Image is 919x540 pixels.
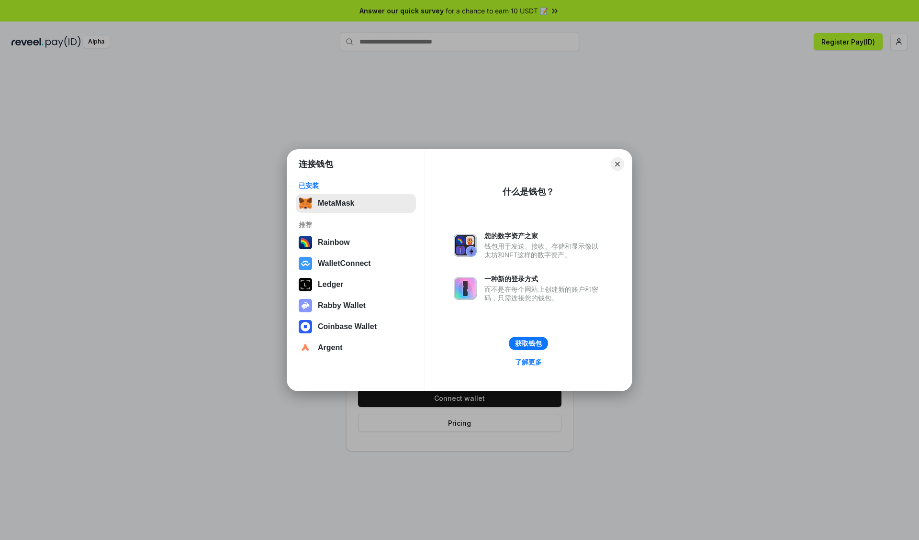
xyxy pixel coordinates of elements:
[299,299,312,312] img: svg+xml,%3Csvg%20xmlns%3D%22http%3A%2F%2Fwww.w3.org%2F2000%2Fsvg%22%20fill%3D%22none%22%20viewBox...
[299,320,312,333] img: svg+xml,%3Csvg%20width%3D%2228%22%20height%3D%2228%22%20viewBox%3D%220%200%2028%2028%22%20fill%3D...
[299,257,312,270] img: svg+xml,%3Csvg%20width%3D%2228%22%20height%3D%2228%22%20viewBox%3D%220%200%2028%2028%22%20fill%3D...
[296,233,416,252] button: Rainbow
[318,343,343,352] div: Argent
[509,337,548,350] button: 获取钱包
[611,157,624,171] button: Close
[318,199,354,208] div: MetaMask
[484,231,603,240] div: 您的数字资产之家
[296,338,416,357] button: Argent
[296,296,416,315] button: Rabby Wallet
[299,341,312,354] img: svg+xml,%3Csvg%20width%3D%2228%22%20height%3D%2228%22%20viewBox%3D%220%200%2028%2028%22%20fill%3D...
[318,259,371,268] div: WalletConnect
[299,278,312,291] img: svg+xml,%3Csvg%20xmlns%3D%22http%3A%2F%2Fwww.w3.org%2F2000%2Fsvg%22%20width%3D%2228%22%20height%3...
[509,356,548,368] a: 了解更多
[296,275,416,294] button: Ledger
[318,301,366,310] div: Rabby Wallet
[296,254,416,273] button: WalletConnect
[484,285,603,302] div: 而不是在每个网站上创建新的账户和密码，只需连接您的钱包。
[515,358,542,366] div: 了解更多
[454,234,477,257] img: svg+xml,%3Csvg%20xmlns%3D%22http%3A%2F%2Fwww.w3.org%2F2000%2Fsvg%22%20fill%3D%22none%22%20viewBox...
[318,322,377,331] div: Coinbase Wallet
[299,220,413,229] div: 推荐
[299,197,312,210] img: svg+xml,%3Csvg%20fill%3D%22none%22%20height%3D%2233%22%20viewBox%3D%220%200%2035%2033%22%20width%...
[318,238,350,247] div: Rainbow
[299,236,312,249] img: svg+xml,%3Csvg%20width%3D%22120%22%20height%3D%22120%22%20viewBox%3D%220%200%20120%20120%22%20fil...
[299,181,413,190] div: 已安装
[484,275,603,283] div: 一种新的登录方式
[515,339,542,348] div: 获取钱包
[296,317,416,336] button: Coinbase Wallet
[299,158,333,170] h1: 连接钱包
[503,186,554,198] div: 什么是钱包？
[296,194,416,213] button: MetaMask
[484,242,603,259] div: 钱包用于发送、接收、存储和显示像以太坊和NFT这样的数字资产。
[454,277,477,300] img: svg+xml,%3Csvg%20xmlns%3D%22http%3A%2F%2Fwww.w3.org%2F2000%2Fsvg%22%20fill%3D%22none%22%20viewBox...
[318,280,343,289] div: Ledger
